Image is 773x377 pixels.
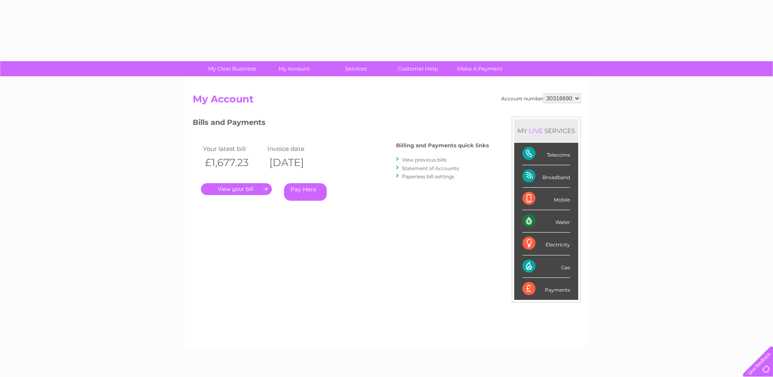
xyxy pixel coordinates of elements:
[193,117,489,131] h3: Bills and Payments
[522,278,570,300] div: Payments
[198,61,266,76] a: My Clear Business
[284,183,327,201] a: Pay Here
[514,119,578,142] div: MY SERVICES
[265,143,330,154] td: Invoice date
[193,93,581,109] h2: My Account
[402,165,459,171] a: Statement of Accounts
[522,188,570,210] div: Mobile
[446,61,513,76] a: Make A Payment
[522,165,570,188] div: Broadband
[402,173,454,180] a: Paperless bill settings
[522,255,570,278] div: Gas
[402,157,447,163] a: View previous bills
[322,61,390,76] a: Services
[522,143,570,165] div: Telecoms
[265,154,330,171] th: [DATE]
[201,143,266,154] td: Your latest bill
[396,142,489,149] h4: Billing and Payments quick links
[522,210,570,233] div: Water
[522,233,570,255] div: Electricity
[501,93,581,103] div: Account number
[384,61,451,76] a: Customer Help
[201,154,266,171] th: £1,677.23
[527,127,544,135] div: LIVE
[260,61,328,76] a: My Account
[201,183,272,195] a: .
